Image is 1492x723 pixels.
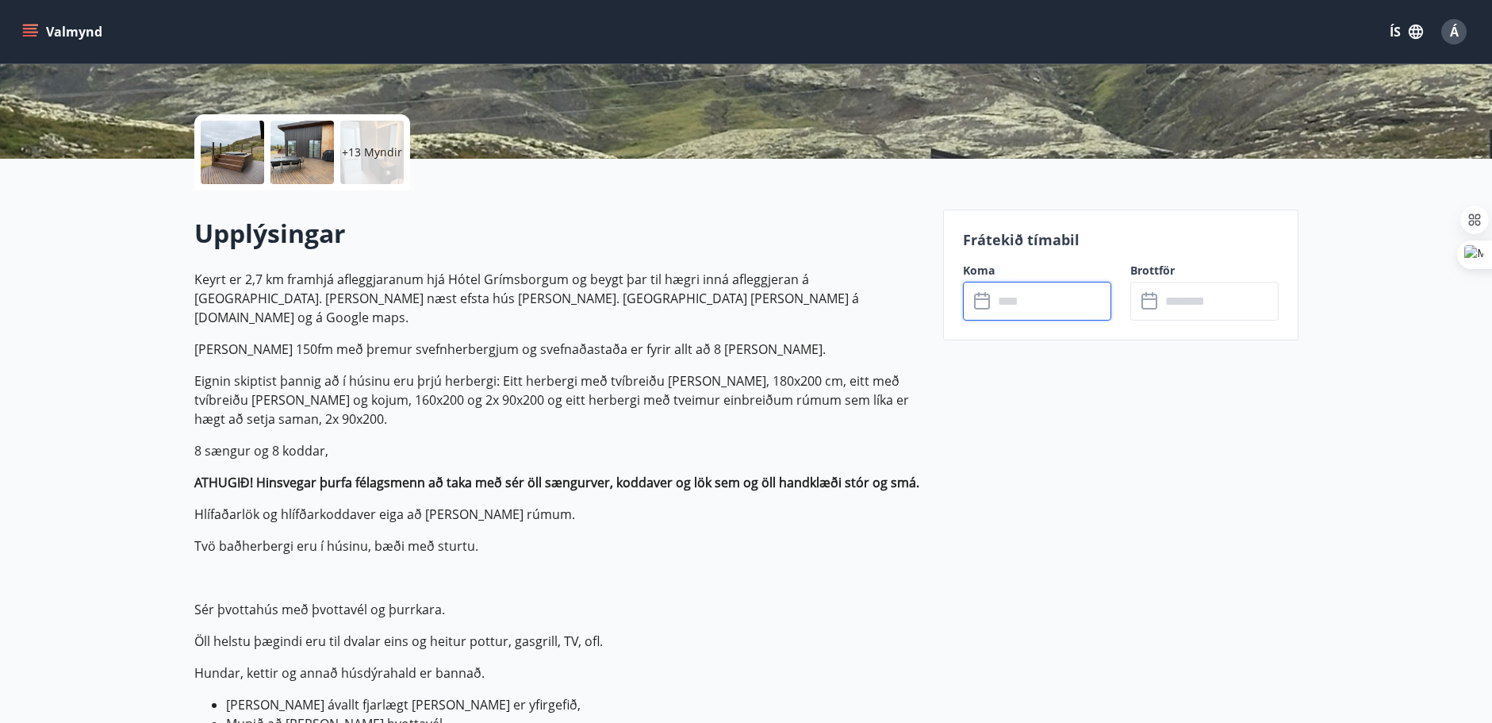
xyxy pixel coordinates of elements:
p: 8 sængur og 8 koddar, [194,441,924,460]
p: Öll helstu þægindi eru til dvalar eins og heitur pottur, gasgrill, TV, ofl. [194,632,924,651]
label: Koma [963,263,1111,279]
label: Brottför [1130,263,1279,279]
p: Frátekið tímabil [963,229,1279,250]
strong: ATHUGIÐ! Hinsvegar þurfa félagsmenn að taka með sér öll sængurver, koddaver og lök sem og öll han... [194,474,919,491]
p: Eignin skiptist þannig að í húsinu eru þrjú herbergi: Eitt herbergi með tvíbreiðu [PERSON_NAME], ... [194,371,924,429]
button: menu [19,17,109,46]
p: Tvö baðherbergi eru í húsinu, bæði með sturtu. [194,536,924,556]
p: Sér þvottahús með þvottavél og þurrkara. [194,600,924,619]
p: +13 Myndir [342,144,402,160]
p: Hlífaðarlök og hlífðarkoddaver eiga að [PERSON_NAME] rúmum. [194,505,924,524]
p: [PERSON_NAME] 150fm með þremur svefnherbergjum og svefnaðastaða er fyrir allt að 8 [PERSON_NAME]. [194,340,924,359]
p: Hundar, kettir og annað húsdýrahald er bannað. [194,663,924,683]
button: Á [1435,13,1473,51]
button: ÍS [1381,17,1432,46]
h2: Upplýsingar [194,216,924,251]
li: [PERSON_NAME] ávallt fjarlægt [PERSON_NAME] er yfirgefið, [226,695,924,714]
span: Á [1450,23,1459,40]
p: Keyrt er 2,7 km framhjá afleggjaranum hjá Hótel Grímsborgum og beygt þar til hægri inná afleggjer... [194,270,924,327]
